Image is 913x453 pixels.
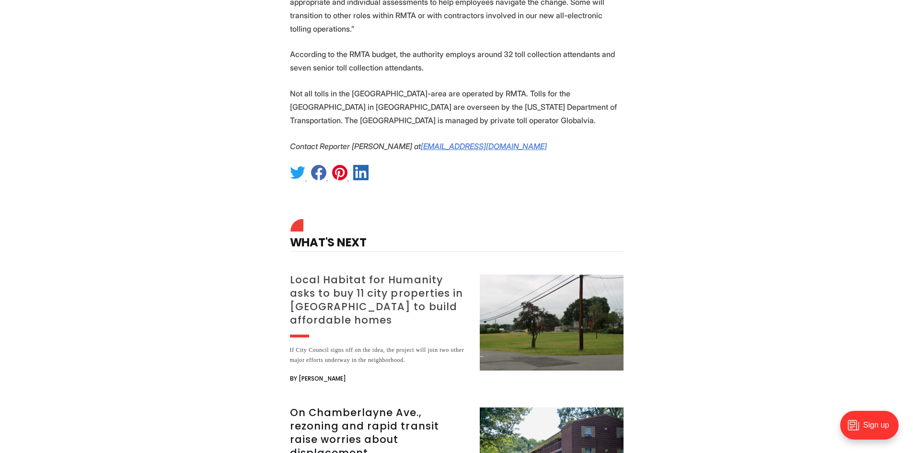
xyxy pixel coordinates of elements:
span: By [PERSON_NAME] [290,373,346,384]
em: Contact Reporter [PERSON_NAME] at [290,141,421,151]
a: [EMAIL_ADDRESS][DOMAIN_NAME] [421,141,547,151]
p: According to the RMTA budget, the authority employs around 32 toll collection attendants and seve... [290,47,624,74]
p: Not all tolls in the [GEOGRAPHIC_DATA]-area are operated by RMTA. Tolls for the [GEOGRAPHIC_DATA]... [290,87,624,127]
a: Local Habitat for Humanity asks to buy 11 city properties in [GEOGRAPHIC_DATA] to build affordabl... [290,275,624,384]
h4: What's Next [290,221,624,252]
h3: Local Habitat for Humanity asks to buy 11 city properties in [GEOGRAPHIC_DATA] to build affordabl... [290,273,468,327]
img: Local Habitat for Humanity asks to buy 11 city properties in Northside to build affordable homes [480,275,624,371]
iframe: portal-trigger [832,406,913,453]
div: If City Council signs off on the idea, the project will join two other major efforts underway in ... [290,345,468,365]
